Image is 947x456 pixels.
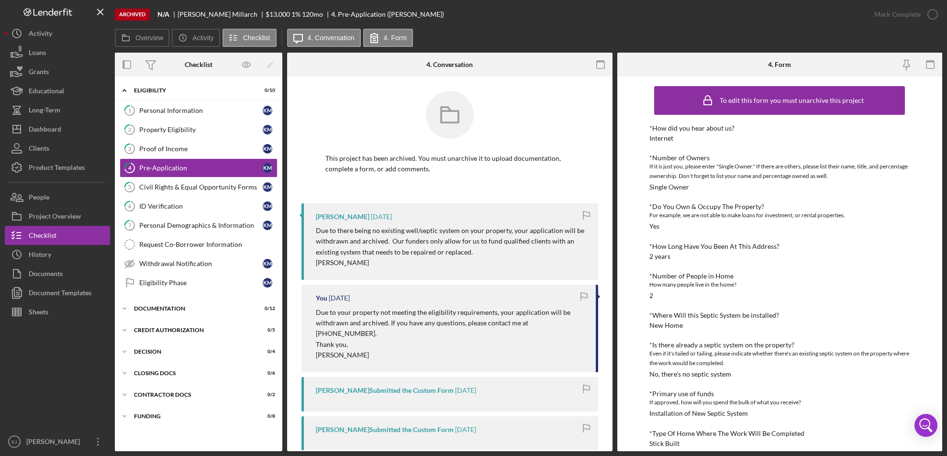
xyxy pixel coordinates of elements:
div: Long-Term [29,100,60,122]
a: 7Personal Demographics & InformationKM [120,216,278,235]
button: Mark Complete [865,5,942,24]
div: Contractor Docs [134,392,251,398]
b: N/A [157,11,169,18]
div: CREDIT AUTHORIZATION [134,327,251,333]
div: 0 / 8 [258,413,275,419]
div: *Type Of Home Where The Work Will Be Completed [649,430,910,437]
div: To edit this form you must unarchive this project [720,97,864,104]
label: 4. Conversation [308,34,355,42]
div: Grants [29,62,49,84]
div: *How did you hear about us? [649,124,910,132]
div: Personal Information [139,107,263,114]
a: Product Templates [5,158,110,177]
a: 4Pre-ApplicationKM [120,158,278,178]
div: 4. Pre-Application ([PERSON_NAME]) [331,11,444,18]
div: Funding [134,413,251,419]
div: 4. Conversation [426,61,473,68]
tspan: 3 [128,145,131,152]
a: Withdrawal NotificationKM [120,254,278,273]
div: K M [263,221,272,230]
div: K M [263,106,272,115]
div: [PERSON_NAME] Submitted the Custom Form [316,387,454,394]
p: [PERSON_NAME] [316,350,586,360]
time: 2024-09-23 14:42 [455,426,476,434]
tspan: 5 [128,184,131,190]
div: You [316,294,327,302]
a: History [5,245,110,264]
button: Educational [5,81,110,100]
button: Loans [5,43,110,62]
p: This project has been archived. You must unarchive it to upload documentation, complete a form, o... [325,153,574,175]
div: Activity [29,24,52,45]
div: Installation of New Septic System [649,410,748,417]
div: [PERSON_NAME] [316,213,369,221]
button: EJ[PERSON_NAME] [5,432,110,451]
div: Archived [115,9,150,21]
a: Eligibility PhaseKM [120,273,278,292]
div: Product Templates [29,158,85,179]
time: 2024-09-23 15:14 [329,294,350,302]
label: Checklist [243,34,270,42]
label: Overview [135,34,163,42]
div: Withdrawal Notification [139,260,263,267]
div: *Is there already a septic system on the property? [649,341,910,349]
div: 120 mo [302,11,323,18]
div: 0 / 5 [258,327,275,333]
button: Activity [5,24,110,43]
a: 3Proof of IncomeKM [120,139,278,158]
tspan: 2 [128,126,131,133]
label: Activity [192,34,213,42]
div: Proof of Income [139,145,263,153]
div: For example, we are not able to make loans for investment, or rental properties. [649,211,910,220]
p: Due to there being no existing well/septic system on your property, your application will be with... [316,225,589,257]
div: Documentation [134,306,251,311]
div: Sheets [29,302,48,324]
div: Mark Complete [874,5,921,24]
div: 0 / 12 [258,306,275,311]
tspan: 4 [128,165,132,171]
div: Pre-Application [139,164,263,172]
button: Documents [5,264,110,283]
div: Personal Demographics & Information [139,222,263,229]
div: Loans [29,43,46,65]
div: 1 % [291,11,301,18]
button: Checklist [223,29,277,47]
a: 6ID VerificationKM [120,197,278,216]
button: Sheets [5,302,110,322]
a: 1Personal InformationKM [120,101,278,120]
button: Project Overview [5,207,110,226]
a: Grants [5,62,110,81]
a: People [5,188,110,207]
div: K M [263,201,272,211]
div: Even if it's failed or failing, please indicate whether there's an existing septic system on the ... [649,349,910,368]
div: New Home [649,322,683,329]
div: 4. Form [768,61,791,68]
div: History [29,245,51,267]
div: No, there's no septic system [649,370,731,378]
text: EJ [11,439,17,445]
div: [PERSON_NAME] [24,432,86,454]
div: Dashboard [29,120,61,141]
a: Document Templates [5,283,110,302]
button: Activity [172,29,220,47]
tspan: 1 [128,107,131,113]
div: ID Verification [139,202,263,210]
button: Checklist [5,226,110,245]
div: *Primary use of funds [649,390,910,398]
div: Civil Rights & Equal Opportunity Forms [139,183,263,191]
p: Thank you, [316,339,586,350]
div: CLOSING DOCS [134,370,251,376]
button: Long-Term [5,100,110,120]
div: Property Eligibility [139,126,263,133]
tspan: 6 [128,203,132,209]
div: Clients [29,139,49,160]
div: Eligibility [134,88,251,93]
div: Decision [134,349,251,355]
